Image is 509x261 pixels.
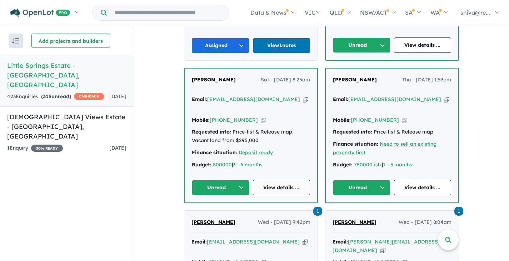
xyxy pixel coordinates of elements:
img: Openlot PRO Logo White [10,9,70,17]
div: Price-list & Release map [333,128,451,136]
a: [EMAIL_ADDRESS][DOMAIN_NAME] [348,96,441,102]
a: 750000 ish. [354,161,382,168]
a: View details ... [394,180,451,195]
a: View details ... [394,37,451,53]
a: [PERSON_NAME] [191,218,235,227]
strong: Mobile: [333,117,351,123]
span: [PERSON_NAME] [191,219,235,225]
span: [DATE] [109,145,126,151]
a: [EMAIL_ADDRESS][DOMAIN_NAME] [207,96,300,102]
span: 1 [454,207,463,216]
strong: Budget: [192,161,211,168]
span: [PERSON_NAME] [333,76,377,83]
a: [EMAIL_ADDRESS][DOMAIN_NAME] [207,239,300,245]
span: CASHBACK [74,93,104,100]
a: [PERSON_NAME] [192,76,236,84]
div: | [333,161,451,169]
a: 3 - 6 months [233,161,263,168]
button: Assigned [191,38,249,53]
span: [PERSON_NAME] [333,219,376,225]
img: sort.svg [12,38,19,44]
a: [PHONE_NUMBER] [210,117,258,123]
a: [PERSON_NAME] [333,218,376,227]
button: Copy [303,238,308,246]
span: 1 [313,207,322,216]
div: 423 Enquir ies [7,92,104,101]
strong: Budget: [333,161,353,168]
strong: Requested info: [192,129,231,135]
div: 1 Enquir y [7,144,63,152]
button: Copy [380,247,385,254]
div: | [192,161,310,169]
a: 1 - 3 months [383,161,412,168]
h5: [DEMOGRAPHIC_DATA] Views Estate - [GEOGRAPHIC_DATA] , [GEOGRAPHIC_DATA] [7,112,126,141]
a: 1 [313,206,322,216]
strong: Finance situation: [333,141,378,147]
div: Price-list & Release map, Vacant land from $295,000 [192,128,310,145]
button: Unread [333,37,390,53]
button: Copy [444,96,449,103]
button: Copy [303,96,308,103]
button: Add projects and builders [31,34,110,48]
a: Need to sell an existing property first [333,141,436,156]
strong: Requested info: [333,129,372,135]
span: [PERSON_NAME] [192,76,236,83]
input: Try estate name, suburb, builder or developer [108,5,228,20]
strong: Mobile: [192,117,210,123]
button: Unread [333,180,390,195]
a: [PERSON_NAME] [333,76,377,84]
strong: Email: [333,239,348,245]
h5: Little Springs Estate - [GEOGRAPHIC_DATA] , [GEOGRAPHIC_DATA] [7,61,126,90]
strong: Email: [333,96,348,102]
span: [DATE] [109,93,126,100]
button: Copy [402,116,407,124]
a: View details ... [253,180,310,195]
a: View1notes [253,38,311,53]
a: [PERSON_NAME][EMAIL_ADDRESS][DOMAIN_NAME] [333,239,440,254]
span: Thu - [DATE] 1:53pm [402,76,451,84]
strong: Finance situation: [192,149,237,156]
strong: Email: [191,239,207,245]
span: 30 % READY [31,145,63,152]
span: 315 [43,93,51,100]
strong: Email: [192,96,207,102]
a: 800000 [213,161,232,168]
a: [PHONE_NUMBER] [351,117,399,123]
button: Copy [261,116,266,124]
span: Sat - [DATE] 8:25am [261,76,310,84]
span: shiva@re... [460,9,490,16]
a: 1 [454,206,463,216]
a: Deposit ready [239,149,273,156]
span: Wed - [DATE] 8:04am [399,218,451,227]
span: Wed - [DATE] 9:42pm [258,218,310,227]
strong: ( unread) [41,93,71,100]
button: Unread [192,180,249,195]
